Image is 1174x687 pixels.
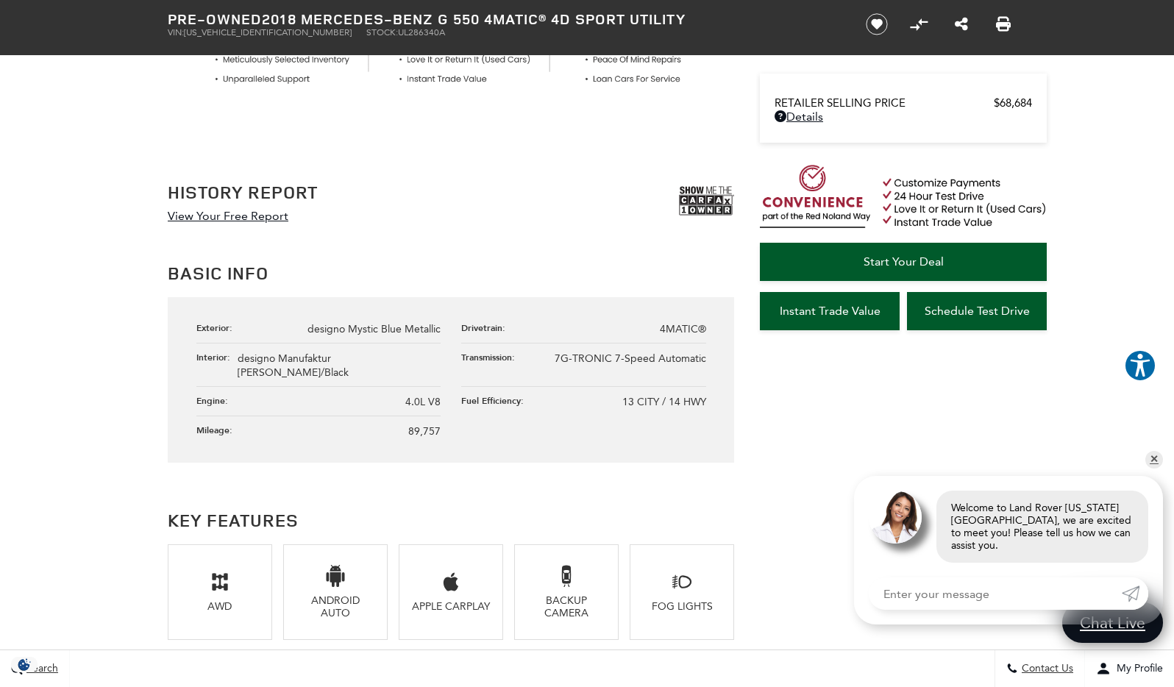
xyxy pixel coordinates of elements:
[461,321,513,334] div: Drivetrain:
[196,351,238,363] div: Interior:
[869,577,1122,610] input: Enter your message
[196,424,240,436] div: Mileage:
[775,96,1032,110] a: Retailer Selling Price $68,684
[408,425,441,438] span: 89,757
[184,27,352,38] span: [US_VEHICLE_IDENTIFICATION_NUMBER]
[179,600,260,613] div: AWD
[660,323,706,335] span: 4MATIC®
[760,292,900,330] a: Instant Trade Value
[996,15,1011,33] a: Print this Pre-Owned 2018 Mercedes-Benz G 550 4MATIC® 4D Sport Utility
[1124,349,1156,385] aside: Accessibility Help Desk
[760,243,1047,281] a: Start Your Deal
[622,396,706,408] span: 13 CITY / 14 HWY
[461,351,522,363] div: Transmission:
[775,96,994,110] span: Retailer Selling Price
[775,110,1032,124] a: Details
[168,209,288,223] a: View Your Free Report
[994,96,1032,110] span: $68,684
[168,507,734,533] h2: Key Features
[461,394,531,407] div: Fuel Efficiency:
[410,600,491,613] div: Apple CarPlay
[168,182,318,202] h2: History Report
[307,323,441,335] span: designo Mystic Blue Metallic
[1124,349,1156,382] button: Explore your accessibility options
[869,491,922,544] img: Agent profile photo
[168,260,734,286] h2: Basic Info
[864,254,944,268] span: Start Your Deal
[955,15,968,33] a: Share this Pre-Owned 2018 Mercedes-Benz G 550 4MATIC® 4D Sport Utility
[908,13,930,35] button: Compare Vehicle
[642,600,722,613] div: Fog Lights
[1018,663,1073,675] span: Contact Us
[398,27,445,38] span: UL286340A
[168,9,262,29] strong: Pre-Owned
[555,352,706,365] span: 7G-TRONIC 7-Speed Automatic
[861,13,893,36] button: Save vehicle
[925,304,1030,318] span: Schedule Test Drive
[527,594,607,619] div: Backup Camera
[780,304,880,318] span: Instant Trade Value
[405,396,441,408] span: 4.0L V8
[238,352,349,379] span: designo Manufaktur [PERSON_NAME]/Black
[7,657,41,672] section: Click to Open Cookie Consent Modal
[1111,663,1163,675] span: My Profile
[196,394,235,407] div: Engine:
[295,594,375,619] div: Android Auto
[168,11,841,27] h1: 2018 Mercedes-Benz G 550 4MATIC® 4D Sport Utility
[1085,650,1174,687] button: Open user profile menu
[679,182,734,219] img: Show me the Carfax
[7,657,41,672] img: Opt-Out Icon
[907,292,1047,330] a: Schedule Test Drive
[196,321,240,334] div: Exterior:
[168,27,184,38] span: VIN:
[936,491,1148,563] div: Welcome to Land Rover [US_STATE][GEOGRAPHIC_DATA], we are excited to meet you! Please tell us how...
[366,27,398,38] span: Stock:
[1122,577,1148,610] a: Submit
